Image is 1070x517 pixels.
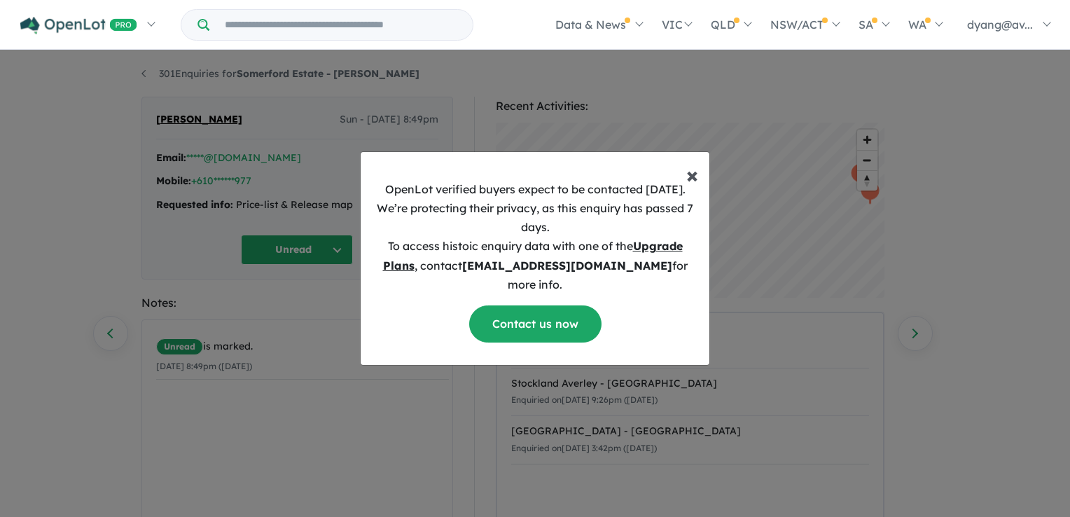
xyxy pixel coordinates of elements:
a: Contact us now [469,305,602,343]
img: Openlot PRO Logo White [20,17,137,34]
input: Try estate name, suburb, builder or developer [212,10,470,40]
p: OpenLot verified buyers expect to be contacted [DATE]. We’re protecting their privacy, as this en... [372,180,698,294]
b: [EMAIL_ADDRESS][DOMAIN_NAME] [462,258,672,273]
span: × [686,160,698,188]
u: Upgrade Plans [383,239,683,272]
span: dyang@av... [967,18,1033,32]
